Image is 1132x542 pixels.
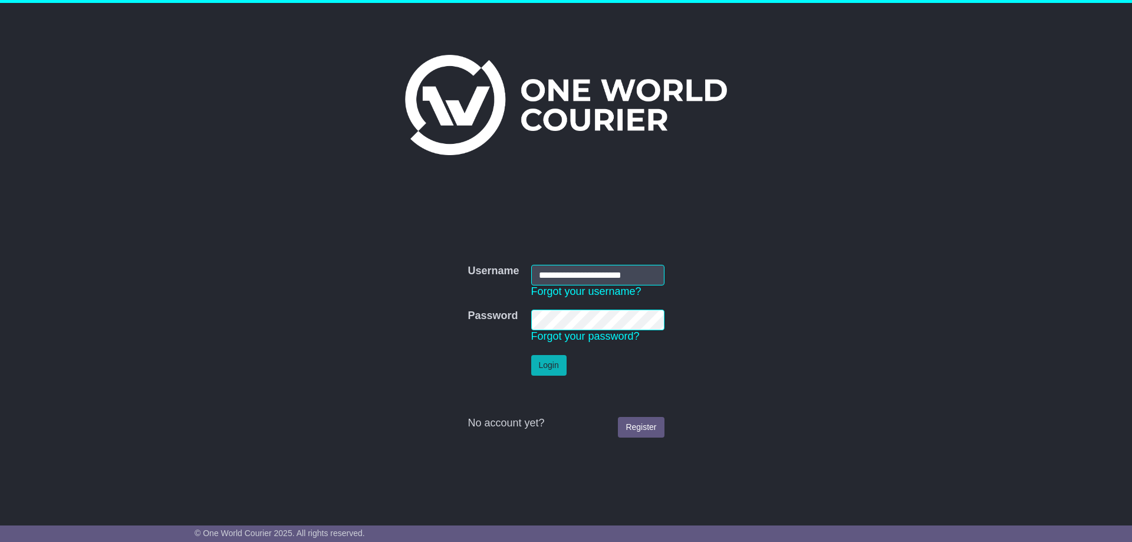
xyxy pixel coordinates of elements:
a: Forgot your password? [531,330,640,342]
span: © One World Courier 2025. All rights reserved. [195,528,365,538]
img: One World [405,55,727,155]
label: Username [468,265,519,278]
label: Password [468,310,518,323]
a: Forgot your username? [531,285,641,297]
div: No account yet? [468,417,664,430]
a: Register [618,417,664,438]
button: Login [531,355,567,376]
